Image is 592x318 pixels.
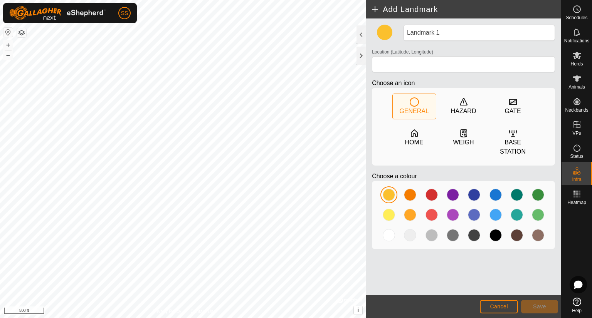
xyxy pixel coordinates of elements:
p: Choose a colour [372,172,555,181]
a: Privacy Policy [153,308,182,315]
button: + [3,40,13,50]
span: Schedules [566,15,587,20]
span: i [357,307,359,313]
span: Heatmap [567,200,586,205]
p: Choose an icon [372,79,555,88]
div: GATE [505,107,521,116]
label: Location (Latitude, Longitude) [372,49,433,55]
a: Help [562,295,592,316]
span: Infra [572,177,581,182]
div: BASE STATION [491,138,535,156]
span: Status [570,154,583,159]
div: WEIGH [453,138,474,147]
h2: Add Landmark [370,5,561,14]
span: Neckbands [565,108,588,112]
span: Cancel [490,303,508,310]
a: Contact Us [190,308,213,315]
span: Notifications [564,38,589,43]
button: Map Layers [17,28,26,37]
button: Reset Map [3,28,13,37]
span: Help [572,308,582,313]
button: Cancel [480,300,518,313]
span: Animals [568,85,585,89]
button: Save [521,300,558,313]
span: VPs [572,131,581,136]
span: Save [533,303,546,310]
div: HAZARD [451,107,476,116]
span: Herds [570,62,583,66]
button: – [3,50,13,60]
div: GENERAL [399,107,429,116]
div: HOME [405,138,424,147]
img: Gallagher Logo [9,6,106,20]
span: SS [121,9,128,17]
button: i [354,306,362,315]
